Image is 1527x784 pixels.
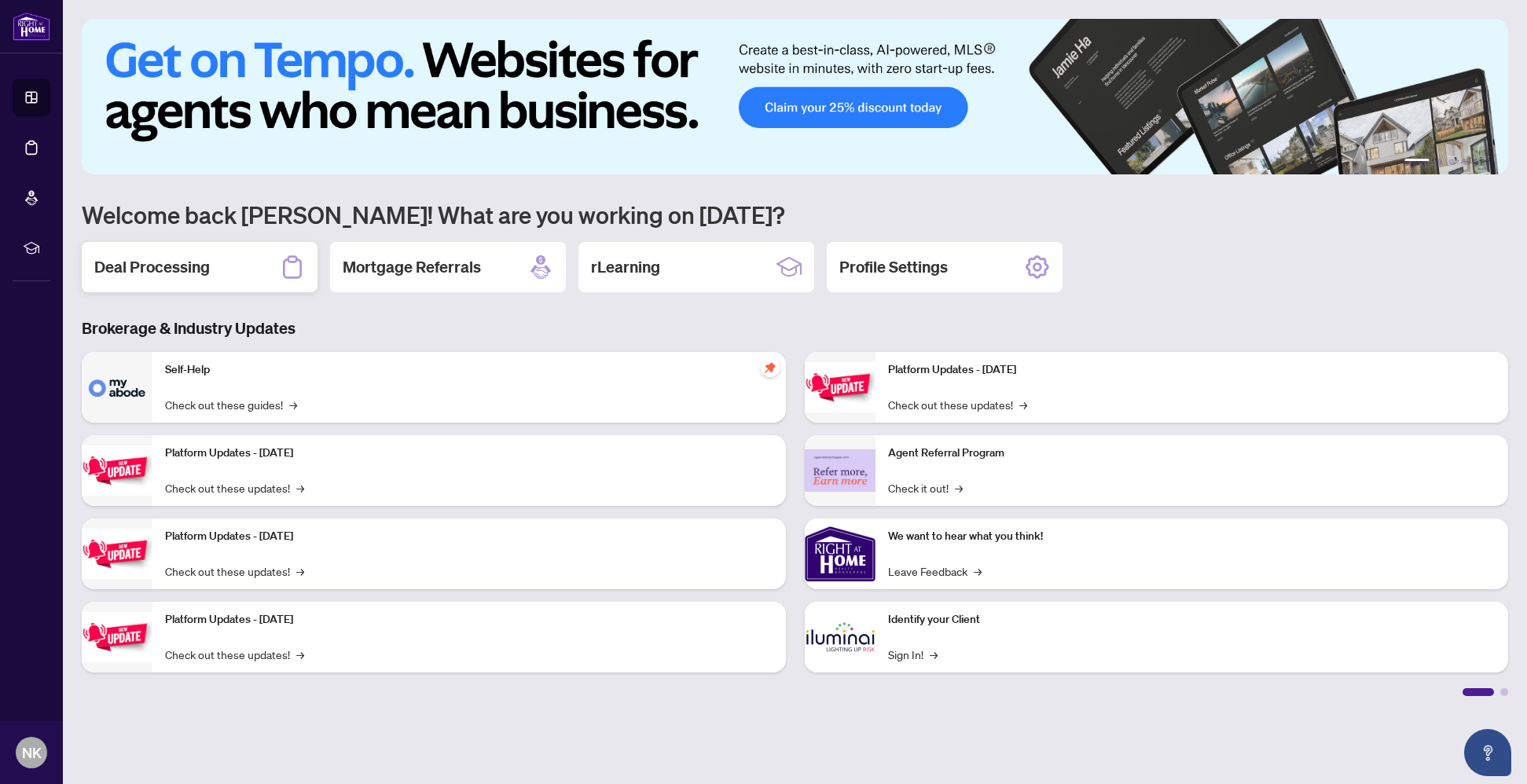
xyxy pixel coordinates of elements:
h1: Welcome back [PERSON_NAME]! What are you working on [DATE]? [82,200,1508,229]
a: Check out these updates!→ [888,396,1027,413]
span: → [930,646,938,663]
h3: Brokerage & Industry Updates [82,317,1508,339]
button: Open asap [1464,729,1511,776]
img: Slide 0 [82,19,1508,174]
a: Leave Feedback→ [888,562,982,580]
a: Sign In!→ [888,646,938,663]
p: Platform Updates - [DATE] [165,528,773,545]
p: Self-Help [165,361,773,379]
button: 3 [1448,159,1455,165]
span: → [296,562,304,580]
span: → [1019,396,1027,413]
button: 5 [1474,159,1480,165]
p: Identify your Client [888,611,1496,628]
img: Platform Updates - July 8, 2025 [82,612,152,661]
img: Identify your Client [805,602,875,672]
span: pushpin [761,358,780,377]
h2: Profile Settings [839,256,948,278]
img: Agent Referral Program [805,449,875,493]
a: Check out these updates!→ [165,479,304,496]
a: Check it out!→ [888,479,963,496]
span: → [296,646,304,663]
span: → [955,479,963,496]
span: NK [22,742,42,764]
img: Platform Updates - June 23, 2025 [805,362,875,412]
h2: Mortgage Referrals [343,256,481,278]
p: Platform Updates - [DATE] [165,611,773,628]
img: Platform Updates - July 21, 2025 [82,529,152,578]
h2: Deal Processing [94,256,210,278]
h2: rLearning [591,256,660,278]
button: 1 [1404,159,1430,165]
img: We want to hear what you think! [805,518,875,589]
button: 6 [1486,159,1492,165]
p: We want to hear what you think! [888,528,1496,545]
img: logo [13,12,50,41]
p: Agent Referral Program [888,445,1496,462]
a: Check out these updates!→ [165,646,304,663]
p: Platform Updates - [DATE] [165,445,773,462]
a: Check out these updates!→ [165,562,304,580]
img: Platform Updates - September 16, 2025 [82,445,152,495]
button: 4 [1461,159,1467,165]
span: → [974,562,982,580]
span: → [289,396,297,413]
p: Platform Updates - [DATE] [888,361,1496,379]
img: Self-Help [82,352,152,423]
a: Check out these guides!→ [165,396,297,413]
button: 2 [1436,159,1442,165]
span: → [296,479,304,496]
